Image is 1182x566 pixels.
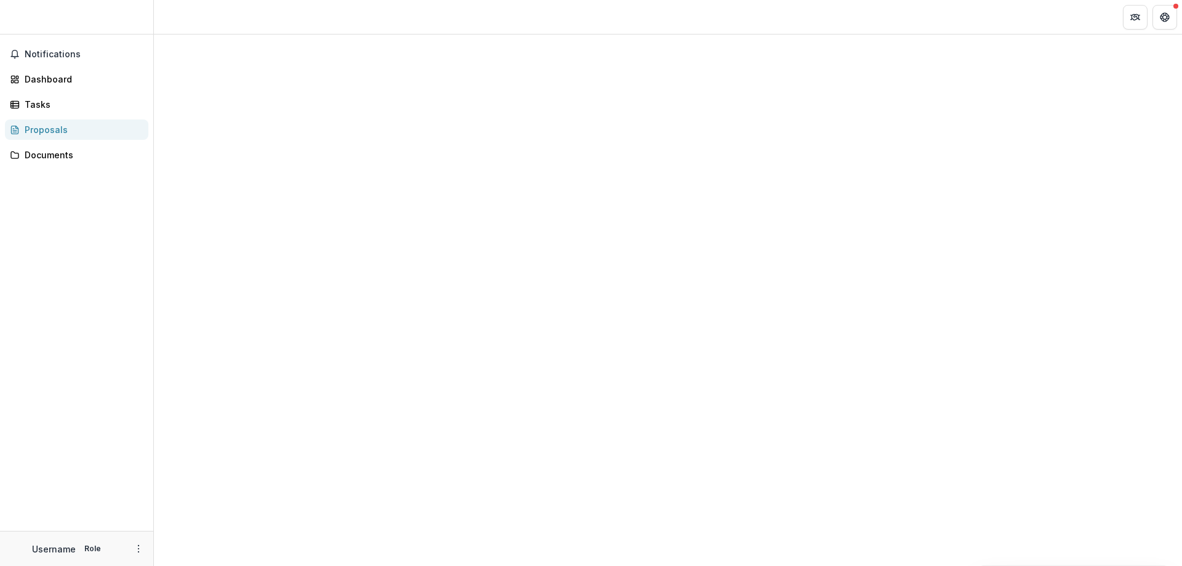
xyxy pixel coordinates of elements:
button: Partners [1123,5,1148,30]
a: Tasks [5,94,148,115]
div: Dashboard [25,73,139,86]
button: Get Help [1152,5,1177,30]
button: More [131,541,146,556]
div: Documents [25,148,139,161]
a: Dashboard [5,69,148,89]
div: Tasks [25,98,139,111]
p: Username [32,543,76,556]
button: Notifications [5,44,148,64]
a: Documents [5,145,148,165]
a: Proposals [5,119,148,140]
span: Notifications [25,49,143,60]
p: Role [81,543,105,554]
div: Proposals [25,123,139,136]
